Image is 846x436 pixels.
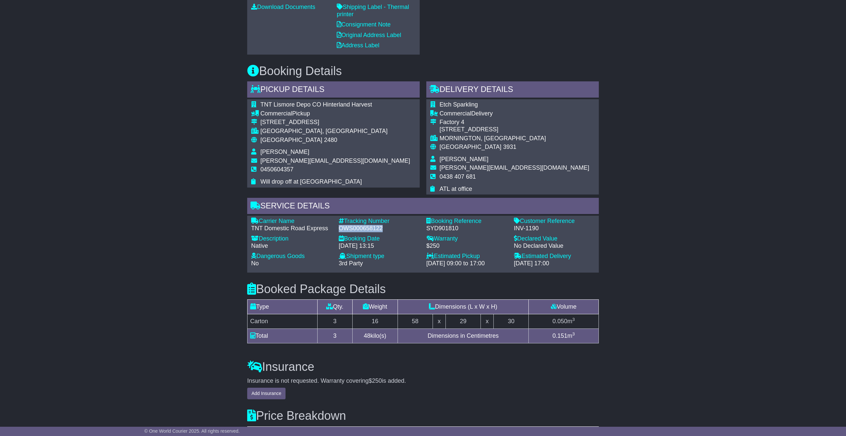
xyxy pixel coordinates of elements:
[260,178,362,185] span: Will drop off at [GEOGRAPHIC_DATA]
[317,300,352,314] td: Qty.
[251,253,332,260] div: Dangerous Goods
[260,110,292,117] span: Commercial
[337,32,401,38] a: Original Address Label
[248,329,318,343] td: Total
[337,21,391,28] a: Consignment Note
[529,300,599,314] td: Volume
[251,225,332,232] div: TNT Domestic Road Express
[398,314,433,329] td: 58
[247,377,599,385] div: Insurance is not requested. Warranty covering is added.
[339,225,420,232] div: OWS000658122
[440,144,501,150] span: [GEOGRAPHIC_DATA]
[337,42,379,49] a: Address Label
[352,329,398,343] td: kilo(s)
[369,377,382,384] span: $250
[440,156,488,162] span: [PERSON_NAME]
[572,317,575,322] sup: 3
[426,225,507,232] div: SYD901810
[440,110,471,117] span: Commercial
[514,242,595,250] div: No Declared Value
[398,300,528,314] td: Dimensions (L x W x H)
[481,314,493,329] td: x
[248,314,318,329] td: Carton
[426,218,507,225] div: Booking Reference
[440,126,589,133] div: [STREET_ADDRESS]
[352,314,398,329] td: 16
[572,331,575,336] sup: 3
[494,314,529,329] td: 30
[553,318,567,325] span: 0.050
[440,101,478,108] span: Etch Sparkling
[260,110,410,117] div: Pickup
[440,173,476,180] span: 0438 407 681
[440,110,589,117] div: Delivery
[433,314,445,329] td: x
[398,329,528,343] td: Dimensions in Centimetres
[339,253,420,260] div: Shipment type
[339,242,420,250] div: [DATE] 13:15
[514,225,595,232] div: INV-1190
[503,144,516,150] span: 3931
[251,218,332,225] div: Carrier Name
[440,164,589,171] span: [PERSON_NAME][EMAIL_ADDRESS][DOMAIN_NAME]
[260,119,410,126] div: [STREET_ADDRESS]
[247,360,599,373] h3: Insurance
[247,283,599,296] h3: Booked Package Details
[440,119,589,126] div: Factory 4
[352,300,398,314] td: Weight
[426,260,507,267] div: [DATE] 09:00 to 17:00
[529,329,599,343] td: m
[514,218,595,225] div: Customer Reference
[426,81,599,99] div: Delivery Details
[440,135,589,142] div: MORNINGTON, [GEOGRAPHIC_DATA]
[260,166,293,173] span: 0450604357
[426,235,507,242] div: Warranty
[260,137,322,143] span: [GEOGRAPHIC_DATA]
[251,242,332,250] div: Native
[251,4,315,10] a: Download Documents
[247,81,420,99] div: Pickup Details
[364,332,370,339] span: 48
[514,235,595,242] div: Declared Value
[514,260,595,267] div: [DATE] 17:00
[529,314,599,329] td: m
[446,314,481,329] td: 29
[440,186,472,192] span: ATL at office
[248,300,318,314] td: Type
[247,388,286,399] button: Add Insurance
[144,428,240,434] span: © One World Courier 2025. All rights reserved.
[339,260,363,267] span: 3rd Party
[247,198,599,216] div: Service Details
[339,235,420,242] div: Booking Date
[324,137,337,143] span: 2480
[251,235,332,242] div: Description
[247,409,599,422] h3: Price Breakdown
[251,260,259,267] span: No
[317,314,352,329] td: 3
[260,101,372,108] span: TNT Lismore Depo CO Hinterland Harvest
[260,149,309,155] span: [PERSON_NAME]
[426,253,507,260] div: Estimated Pickup
[553,332,567,339] span: 0.151
[260,157,410,164] span: [PERSON_NAME][EMAIL_ADDRESS][DOMAIN_NAME]
[247,65,599,78] h3: Booking Details
[337,4,409,18] a: Shipping Label - Thermal printer
[260,128,410,135] div: [GEOGRAPHIC_DATA], [GEOGRAPHIC_DATA]
[317,329,352,343] td: 3
[426,242,507,250] div: $250
[514,253,595,260] div: Estimated Delivery
[339,218,420,225] div: Tracking Number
